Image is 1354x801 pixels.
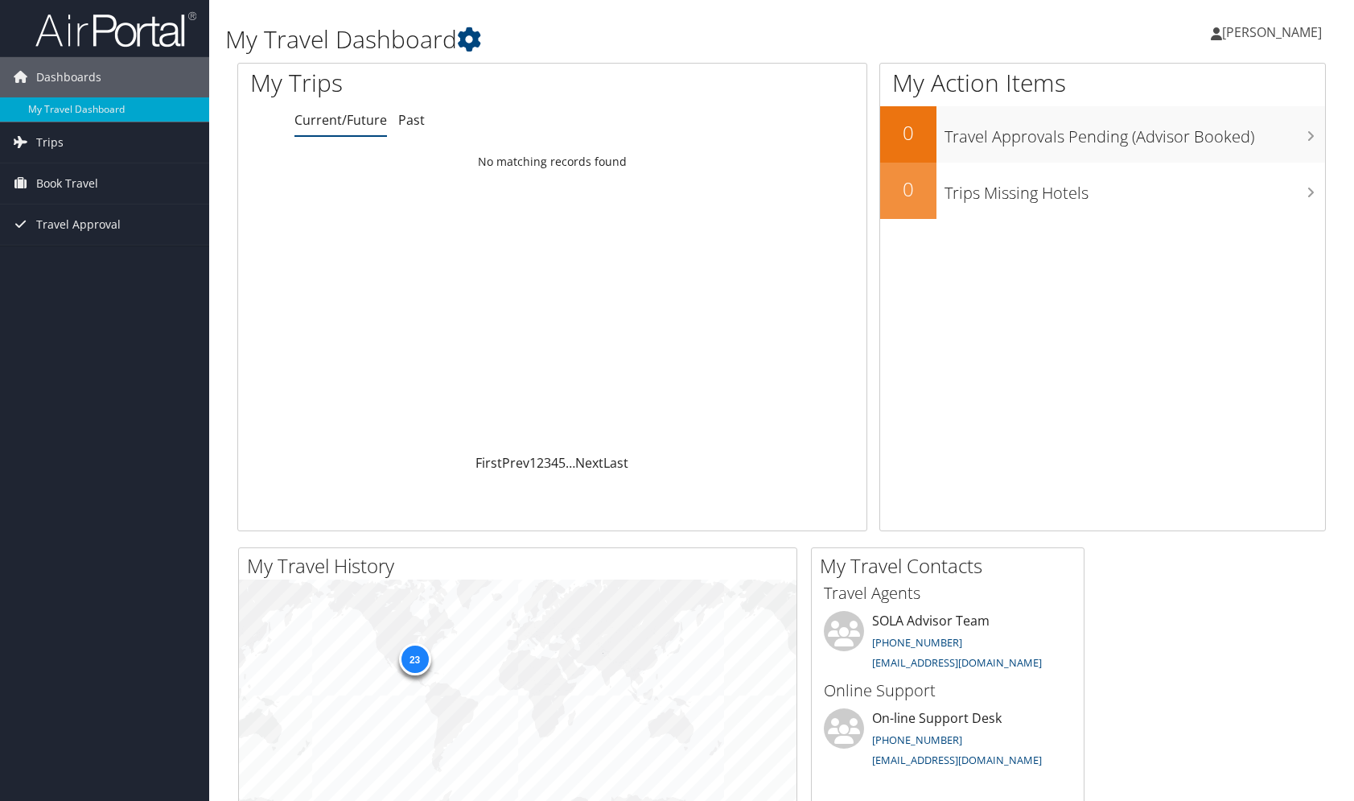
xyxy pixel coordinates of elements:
[225,23,967,56] h1: My Travel Dashboard
[575,454,603,472] a: Next
[36,57,101,97] span: Dashboards
[398,643,430,675] div: 23
[880,175,936,203] h2: 0
[824,582,1072,605] h3: Travel Agents
[247,552,796,580] h2: My Travel History
[872,733,962,747] a: [PHONE_NUMBER]
[945,174,1325,204] h3: Trips Missing Hotels
[558,454,566,472] a: 5
[816,611,1080,677] li: SOLA Advisor Team
[880,163,1325,219] a: 0Trips Missing Hotels
[551,454,558,472] a: 4
[529,454,537,472] a: 1
[945,118,1325,148] h3: Travel Approvals Pending (Advisor Booked)
[36,122,64,163] span: Trips
[35,10,196,48] img: airportal-logo.png
[537,454,544,472] a: 2
[872,635,962,650] a: [PHONE_NUMBER]
[1222,23,1322,41] span: [PERSON_NAME]
[294,111,387,129] a: Current/Future
[544,454,551,472] a: 3
[820,552,1084,580] h2: My Travel Contacts
[603,454,628,472] a: Last
[1211,8,1338,56] a: [PERSON_NAME]
[824,679,1072,702] h3: Online Support
[398,111,425,129] a: Past
[880,119,936,147] h2: 0
[880,66,1325,100] h1: My Action Items
[880,106,1325,163] a: 0Travel Approvals Pending (Advisor Booked)
[566,454,575,472] span: …
[36,204,121,245] span: Travel Approval
[502,454,529,472] a: Prev
[816,708,1080,774] li: On-line Support Desk
[36,163,98,204] span: Book Travel
[250,66,593,100] h1: My Trips
[238,147,866,176] td: No matching records found
[872,753,1042,767] a: [EMAIL_ADDRESS][DOMAIN_NAME]
[475,454,502,472] a: First
[872,655,1042,670] a: [EMAIL_ADDRESS][DOMAIN_NAME]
